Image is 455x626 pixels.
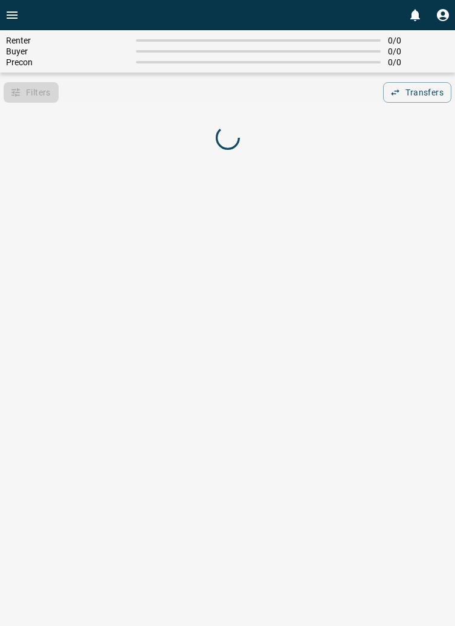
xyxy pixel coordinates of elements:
span: Renter [6,36,129,45]
span: 0 / 0 [388,36,449,45]
span: Buyer [6,47,129,56]
span: 0 / 0 [388,47,449,56]
span: 0 / 0 [388,57,449,67]
button: Profile [431,3,455,27]
button: Transfers [383,82,451,103]
span: Precon [6,57,129,67]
